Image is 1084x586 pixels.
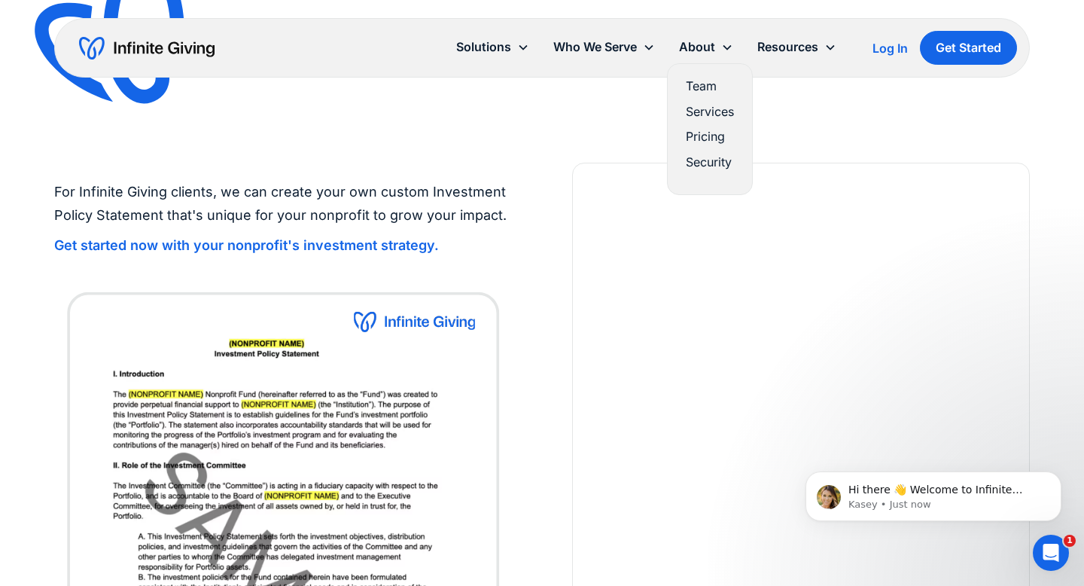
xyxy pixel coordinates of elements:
nav: About [667,63,753,195]
strong: Get started now with your nonprofit's investment strategy. [54,237,439,253]
a: Pricing [686,127,734,147]
a: Log In [872,39,908,57]
a: Services [686,102,734,122]
a: Get Started [920,31,1017,65]
div: About [667,31,745,63]
div: Who We Serve [553,37,637,57]
iframe: Intercom notifications message [783,440,1084,545]
div: About [679,37,715,57]
div: Solutions [444,31,541,63]
a: Security [686,152,734,172]
div: Who We Serve [541,31,667,63]
div: Resources [757,37,818,57]
div: Log In [872,42,908,54]
span: 1 [1064,535,1076,547]
div: Resources [745,31,848,63]
div: Solutions [456,37,511,57]
a: Get started now with your nonprofit's investment strategy. [54,238,439,253]
a: Team [686,76,734,96]
iframe: Intercom live chat [1033,535,1069,571]
a: home [79,36,215,60]
p: For Infinite Giving clients, we can create your own custom Investment Policy Statement that's uni... [54,181,512,227]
